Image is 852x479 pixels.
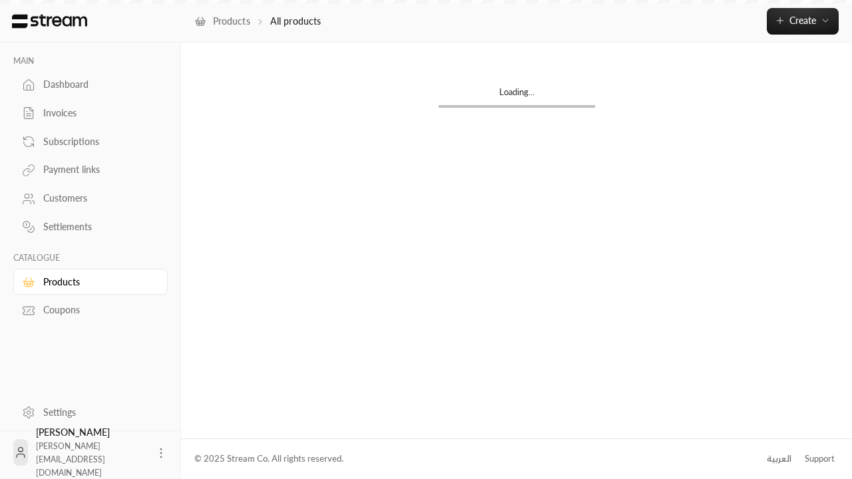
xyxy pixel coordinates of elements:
a: Coupons [13,297,168,323]
button: Create [767,8,839,35]
p: CATALOGUE [13,253,168,263]
a: Products [194,15,250,28]
a: Settlements [13,214,168,240]
a: Payment links [13,157,168,183]
p: MAIN [13,56,168,67]
a: Settings [13,399,168,425]
a: Invoices [13,100,168,126]
div: Dashboard [43,78,151,91]
div: Settlements [43,220,151,234]
div: Loading... [439,86,595,105]
div: Products [43,275,151,289]
span: Create [789,15,816,26]
a: Customers [13,186,168,212]
div: Payment links [43,163,151,176]
div: © 2025 Stream Co. All rights reserved. [194,452,343,466]
a: Subscriptions [13,128,168,154]
nav: breadcrumb [194,15,321,28]
div: Settings [43,406,151,419]
a: Dashboard [13,72,168,98]
a: Products [13,269,168,295]
span: [PERSON_NAME][EMAIL_ADDRESS][DOMAIN_NAME] [36,441,105,478]
div: Subscriptions [43,135,151,148]
img: Logo [11,14,89,29]
div: Coupons [43,303,151,317]
div: العربية [767,452,791,466]
div: [PERSON_NAME] [36,426,146,479]
div: Customers [43,192,151,205]
a: Support [800,447,839,471]
p: All products [270,15,321,28]
div: Invoices [43,106,151,120]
